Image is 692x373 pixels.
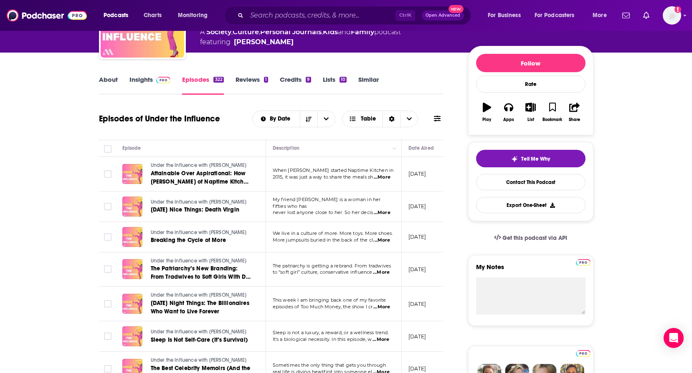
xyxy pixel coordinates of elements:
[151,292,247,298] span: Under the Influence with [PERSON_NAME]
[156,77,171,83] img: Podchaser Pro
[422,10,464,20] button: Open AdvancedNew
[236,76,268,95] a: Reviews1
[576,349,591,357] a: Pro website
[273,230,393,236] span: We live in a culture of more. More toys. More shoes.
[200,27,401,47] div: A podcast
[593,10,607,21] span: More
[213,77,223,83] div: 322
[151,328,250,336] a: Under the Influence with [PERSON_NAME]
[104,10,128,21] span: Podcasts
[408,170,426,177] p: [DATE]
[340,77,347,83] div: 10
[576,259,591,266] img: Podchaser Pro
[322,28,323,36] span: ,
[270,116,293,122] span: By Date
[280,76,311,95] a: Credits9
[664,328,684,348] div: Open Intercom Messenger
[373,304,390,310] span: ...More
[151,199,247,205] span: Under the Influence with [PERSON_NAME]
[521,156,550,162] span: Tell Me Why
[408,203,426,210] p: [DATE]
[264,77,268,83] div: 1
[151,236,250,244] a: Breaking the Cycle of More
[587,9,617,22] button: open menu
[151,357,247,363] span: Under the Influence with [PERSON_NAME]
[563,97,585,127] button: Share
[138,9,167,22] a: Charts
[529,9,587,22] button: open menu
[151,357,251,364] a: Under the Influence with [PERSON_NAME]
[527,117,534,122] div: List
[104,265,112,273] span: Toggle select row
[273,297,386,303] span: This week I am bringing back one of my favorite
[260,28,322,36] a: Personal Journals
[373,336,389,343] span: ...More
[151,162,247,168] span: Under the Influence with [PERSON_NAME]
[383,111,400,127] div: Sort Direction
[104,333,112,340] span: Toggle select row
[476,150,586,167] button: tell me why sparkleTell Me Why
[488,10,521,21] span: For Business
[663,6,681,25] img: User Profile
[273,174,373,180] span: 2015, it was just a way to share the meals sh
[273,362,386,368] span: Sometimes the only thing that gets you through
[151,292,251,299] a: Under the Influence with [PERSON_NAME]
[374,209,390,216] span: ...More
[323,28,338,36] a: Kids
[247,9,395,22] input: Search podcasts, credits, & more...
[535,10,575,21] span: For Podcasters
[151,229,250,237] a: Under the Influence with [PERSON_NAME]
[361,116,376,122] span: Table
[259,28,260,36] span: ,
[503,117,514,122] div: Apps
[674,6,681,13] svg: Add a profile image
[273,304,373,310] span: episodes of Too Much Money, the show I cr
[151,237,226,244] span: Breaking the Cycle of More
[233,28,259,36] a: Culture
[408,143,434,153] div: Date Aired
[306,77,311,83] div: 9
[476,174,586,190] a: Contact This Podcast
[273,167,394,173] span: When [PERSON_NAME] started Naptime Kitchen in
[151,170,251,194] span: Attainable Over Aspirational: How [PERSON_NAME] of Naptime Kitchen Keeps It Real
[449,5,464,13] span: New
[542,117,562,122] div: Bookmark
[542,97,563,127] button: Bookmark
[487,228,574,248] a: Get this podcast via API
[273,336,372,342] span: It's a biological necessity. In this episode, w
[151,336,250,344] a: Sleep Is Not Self-Care (It’s Survival)
[182,76,223,95] a: Episodes322
[144,10,162,21] span: Charts
[151,336,248,343] span: Sleep Is Not Self-Care (It’s Survival)
[426,13,460,18] span: Open Advanced
[273,197,381,209] span: My friend [PERSON_NAME] is a woman in her fifties who has
[482,9,531,22] button: open menu
[234,37,294,47] a: Jo Piazza
[408,233,426,240] p: [DATE]
[253,116,300,122] button: open menu
[390,144,400,154] button: Column Actions
[408,300,426,307] p: [DATE]
[476,54,586,72] button: Follow
[232,6,479,25] div: Search podcasts, credits, & more...
[619,8,633,23] a: Show notifications dropdown
[317,111,335,127] button: open menu
[151,299,251,316] a: [DATE] Night Things: The Billionaires Who Want to Live Forever
[520,97,541,127] button: List
[476,263,586,277] label: My Notes
[206,28,231,36] a: Society
[172,9,218,22] button: open menu
[408,266,426,273] p: [DATE]
[151,257,251,265] a: Under the Influence with [PERSON_NAME]
[104,170,112,178] span: Toggle select row
[151,265,251,281] a: The Patriarchy’s New Branding: From Tradwives to Soft Girls With Dr. C. [PERSON_NAME]
[300,111,317,127] button: Sort Direction
[395,10,415,21] span: Ctrl K
[273,330,389,335] span: Sleep is not a luxury, a reward, or a wellness trend.
[151,229,247,235] span: Under the Influence with [PERSON_NAME]
[374,174,390,181] span: ...More
[7,8,87,23] a: Podchaser - Follow, Share and Rate Podcasts
[273,209,373,215] span: never lost anyone close to her. So her decis
[104,300,112,307] span: Toggle select row
[569,117,580,122] div: Share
